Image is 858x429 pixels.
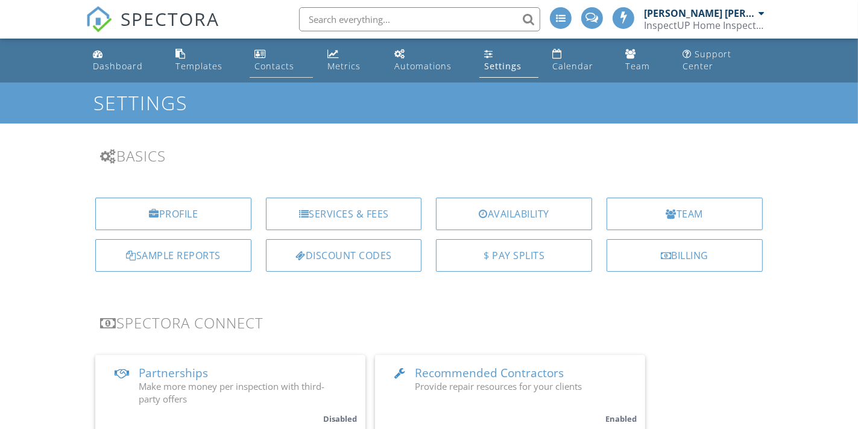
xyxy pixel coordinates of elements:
a: Templates [171,43,240,78]
small: Enabled [605,413,637,424]
a: Discount Codes [266,239,422,272]
a: Metrics [323,43,379,78]
div: Dashboard [93,60,143,72]
div: Calendar [553,60,594,72]
a: Automations (Advanced) [390,43,470,78]
a: Services & Fees [266,198,422,230]
small: Disabled [323,413,357,424]
div: InspectUP Home Inspections [644,19,765,31]
div: Templates [175,60,222,72]
h1: Settings [93,92,765,113]
h3: Basics [100,148,757,164]
span: Partnerships [139,365,208,381]
a: Sample Reports [95,239,251,272]
div: Support Center [683,48,732,72]
span: SPECTORA [121,6,219,31]
a: Team [620,43,669,78]
a: Team [607,198,763,230]
a: Contacts [250,43,313,78]
img: The Best Home Inspection Software - Spectora [86,6,112,33]
a: Support Center [678,43,770,78]
a: Availability [436,198,592,230]
div: Settings [484,60,522,72]
a: SPECTORA [86,16,219,42]
div: Automations [394,60,452,72]
a: $ Pay Splits [436,239,592,272]
a: Settings [479,43,538,78]
a: Calendar [548,43,611,78]
h3: Spectora Connect [100,315,757,331]
a: Dashboard [88,43,160,78]
div: Metrics [327,60,361,72]
div: [PERSON_NAME] [PERSON_NAME] [644,7,755,19]
input: Search everything... [299,7,540,31]
div: Team [625,60,650,72]
span: Recommended Contractors [415,365,564,381]
span: Provide repair resources for your clients [415,380,582,392]
a: Profile [95,198,251,230]
a: Billing [607,239,763,272]
div: Contacts [254,60,294,72]
span: Make more money per inspection with third-party offers [139,380,324,405]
